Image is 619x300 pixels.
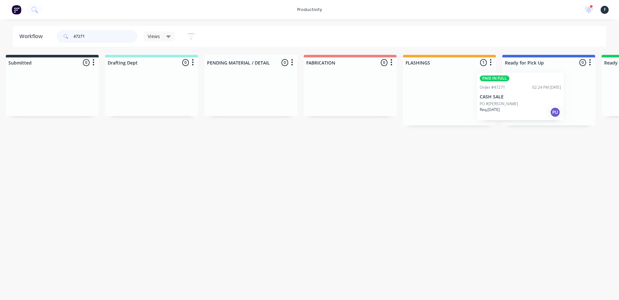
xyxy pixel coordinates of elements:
div: productivity [294,5,325,15]
span: Views [148,33,160,40]
input: Search for orders... [74,30,137,43]
img: Factory [12,5,21,15]
div: Workflow [19,33,46,40]
span: F [604,7,606,13]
